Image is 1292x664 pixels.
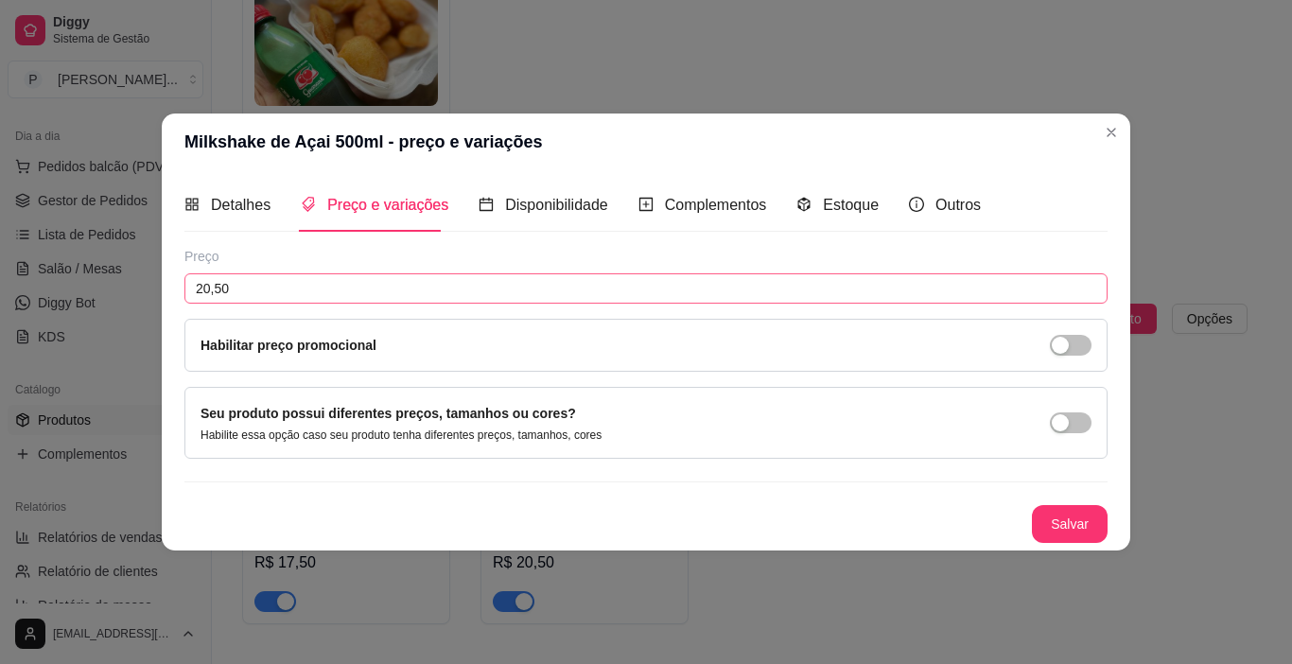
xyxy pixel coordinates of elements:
button: Salvar [1032,505,1108,543]
button: Close [1096,117,1126,148]
span: info-circle [909,197,924,212]
span: Detalhes [211,197,271,213]
span: tags [301,197,316,212]
span: code-sandbox [796,197,812,212]
span: Disponibilidade [505,197,608,213]
div: Preço [184,247,1108,266]
span: calendar [479,197,494,212]
span: appstore [184,197,200,212]
span: plus-square [638,197,654,212]
input: Ex.: R$12,99 [184,273,1108,304]
label: Habilitar preço promocional [201,338,376,353]
p: Habilite essa opção caso seu produto tenha diferentes preços, tamanhos, cores [201,428,602,443]
label: Seu produto possui diferentes preços, tamanhos ou cores? [201,406,576,421]
span: Complementos [665,197,767,213]
span: Outros [935,197,981,213]
span: Estoque [823,197,879,213]
header: Milkshake de Açai 500ml - preço e variações [162,114,1130,170]
span: Preço e variações [327,197,448,213]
